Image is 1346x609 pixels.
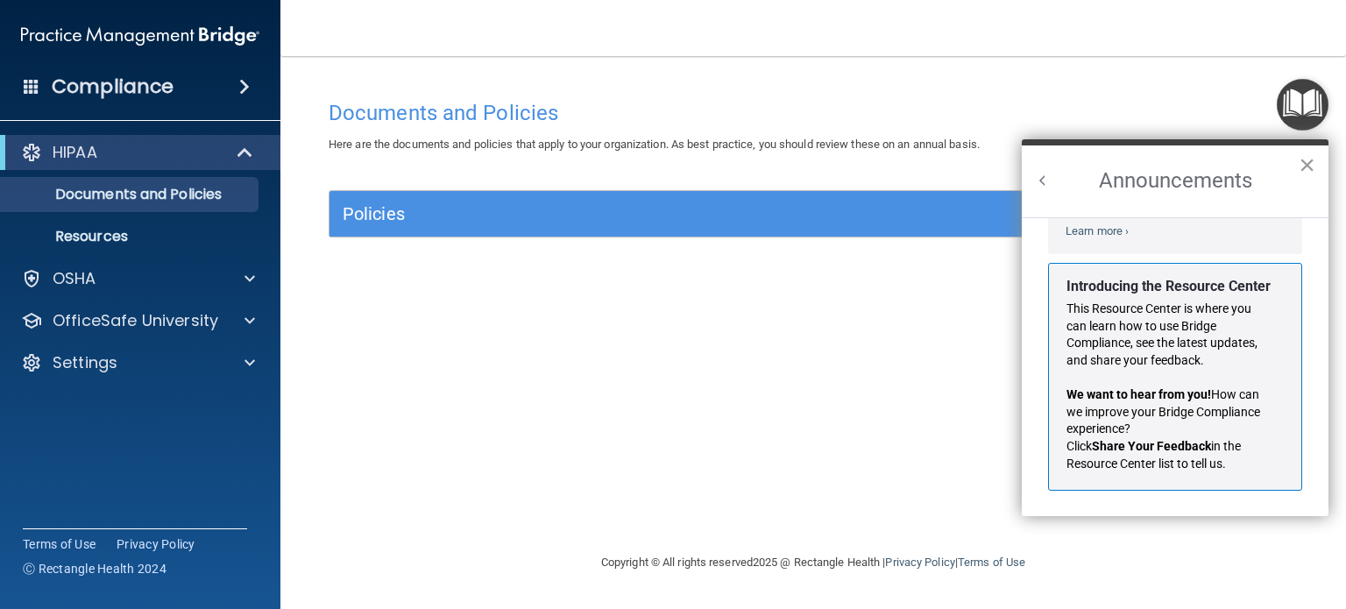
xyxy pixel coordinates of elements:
a: Terms of Use [23,535,96,553]
p: HIPAA [53,142,97,163]
span: How can we improve your Bridge Compliance experience? [1066,387,1263,436]
span: Here are the documents and policies that apply to your organization. As best practice, you should... [329,138,980,151]
a: OSHA [21,268,255,289]
button: Close [1299,151,1315,179]
div: Copyright © All rights reserved 2025 @ Rectangle Health | | [493,535,1133,591]
p: This Resource Center is where you can learn how to use Bridge Compliance, see the latest updates,... [1066,301,1271,369]
p: Settings [53,352,117,373]
a: HIPAA [21,142,254,163]
a: OfficeSafe University [21,310,255,331]
strong: Share Your Feedback [1092,439,1211,453]
img: PMB logo [21,18,259,53]
a: Privacy Policy [885,556,954,569]
p: Documents and Policies [11,186,251,203]
h2: Announcements [1022,145,1328,217]
span: in the Resource Center list to tell us. [1066,439,1243,471]
div: Resource Center [1022,139,1328,516]
strong: We want to hear from you! [1066,387,1211,401]
a: Privacy Policy [117,535,195,553]
span: Click [1066,439,1092,453]
h4: Compliance [52,74,174,99]
strong: Introducing the Resource Center [1066,278,1271,294]
a: Settings [21,352,255,373]
button: Back to Resource Center Home [1034,172,1052,189]
p: OfficeSafe University [53,310,218,331]
h4: Documents and Policies [329,102,1298,124]
a: Policies [343,200,1284,228]
p: Resources [11,228,251,245]
p: OSHA [53,268,96,289]
button: Open Resource Center [1277,79,1328,131]
iframe: To enrich screen reader interactions, please activate Accessibility in Grammarly extension settings [1258,488,1325,555]
span: Ⓒ Rectangle Health 2024 [23,560,166,577]
a: Terms of Use [958,556,1025,569]
h5: Policies [343,204,1042,223]
a: Learn more › [1066,224,1129,237]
